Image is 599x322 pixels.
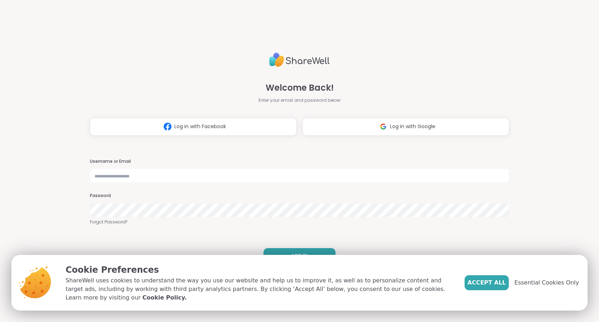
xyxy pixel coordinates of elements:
[514,278,579,287] span: Essential Cookies Only
[467,278,506,287] span: Accept All
[66,263,453,276] p: Cookie Preferences
[390,123,435,130] span: Log in with Google
[269,50,330,70] img: ShareWell Logo
[258,97,341,104] span: Enter your email and password below
[266,81,334,94] span: Welcome Back!
[142,293,186,302] a: Cookie Policy.
[66,276,453,302] p: ShareWell uses cookies to understand the way you use our website and help us to improve it, as we...
[465,275,509,290] button: Accept All
[174,123,226,130] span: Log in with Facebook
[90,118,297,136] button: Log in with Facebook
[263,248,336,263] button: LOG IN
[161,120,174,133] img: ShareWell Logomark
[90,159,509,165] h3: Username or Email
[292,252,307,259] span: LOG IN
[90,193,509,199] h3: Password
[302,118,509,136] button: Log in with Google
[377,120,390,133] img: ShareWell Logomark
[90,219,509,225] a: Forgot Password?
